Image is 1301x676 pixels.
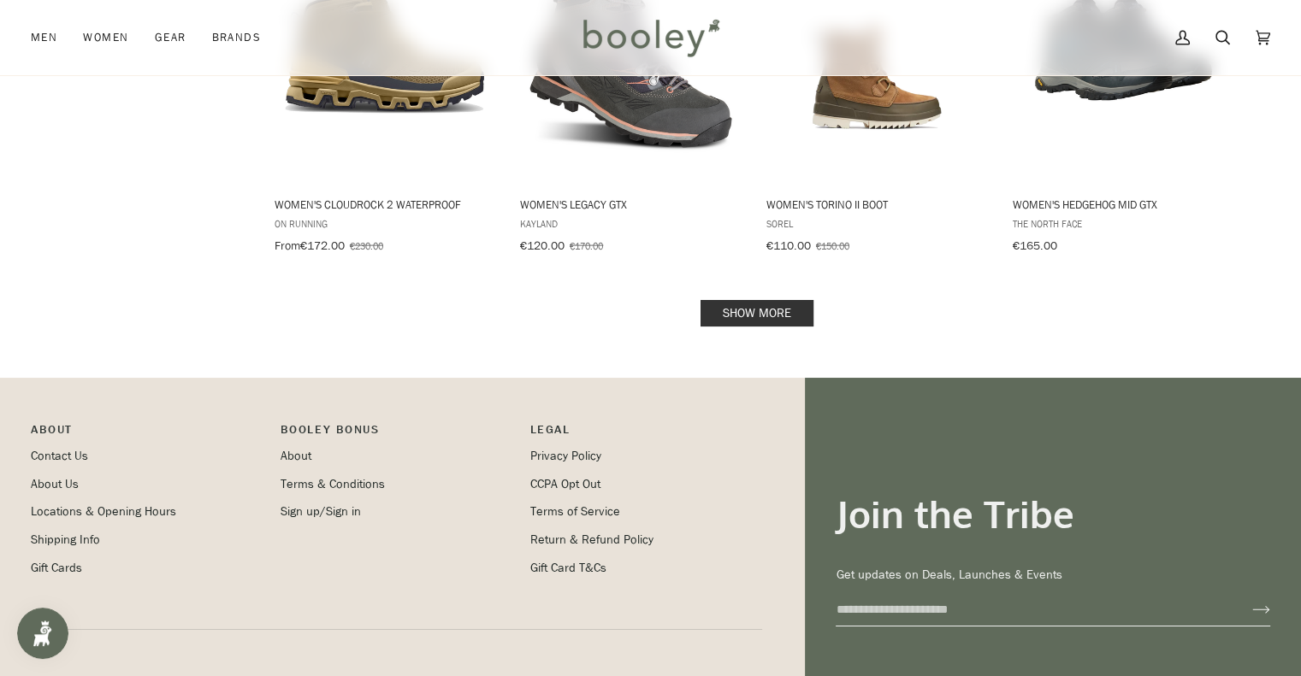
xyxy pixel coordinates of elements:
span: €165.00 [1012,238,1056,254]
span: Sorel [766,216,988,231]
span: From [275,238,300,254]
span: The North Face [1012,216,1233,231]
span: €230.00 [350,238,383,253]
a: Gift Card T&Cs [530,560,606,576]
img: Booley [576,13,725,62]
a: Terms & Conditions [281,476,385,492]
a: Contact Us [31,448,88,464]
span: On Running [275,216,496,231]
span: €170.00 [570,238,603,253]
a: Gift Cards [31,560,82,576]
span: Brands [211,29,261,46]
a: Privacy Policy [530,448,601,464]
span: Men [31,29,57,46]
span: Kayland [520,216,742,231]
span: €150.00 [816,238,849,253]
span: €172.00 [300,238,345,254]
iframe: Button to open loyalty program pop-up [17,608,68,659]
span: Women [83,29,128,46]
div: Pagination [275,305,1240,321]
span: Women's Torino II Boot [766,197,988,212]
a: Shipping Info [31,532,100,548]
input: your-email@example.com [836,594,1225,626]
h3: Join the Tribe [836,491,1270,538]
span: Women's Cloudrock 2 Waterproof [275,197,496,212]
a: Locations & Opening Hours [31,503,176,520]
a: About [281,448,311,464]
a: Terms of Service [530,503,620,520]
span: Women's Hedgehog Mid GTX [1012,197,1233,212]
p: Pipeline_Footer Sub [530,420,763,447]
p: Pipeline_Footer Main [31,420,263,447]
a: About Us [31,476,79,492]
span: Gear [155,29,186,46]
a: Sign up/Sign in [281,503,361,520]
p: Get updates on Deals, Launches & Events [836,566,1270,585]
a: Show more [701,300,813,326]
span: €120.00 [520,238,565,254]
span: €110.00 [766,238,811,254]
a: CCPA Opt Out [530,476,600,492]
button: Join [1225,597,1270,624]
a: Return & Refund Policy [530,532,653,548]
p: Booley Bonus [281,420,513,447]
span: Women's Legacy GTX [520,197,742,212]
